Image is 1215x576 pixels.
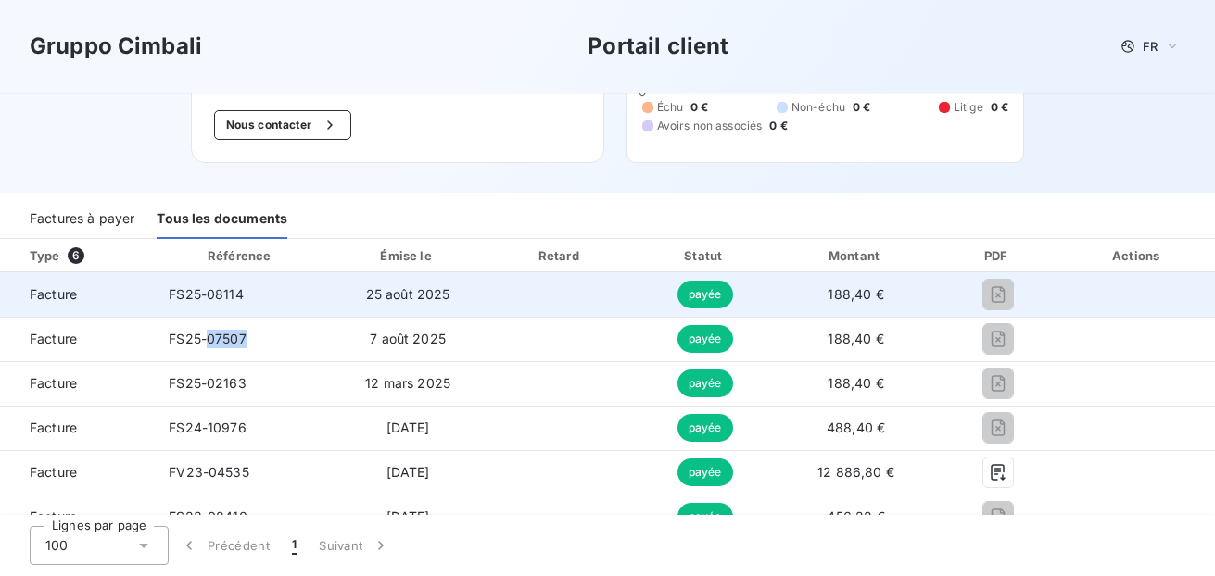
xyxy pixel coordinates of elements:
[169,508,247,524] span: FS23-08410
[169,375,247,391] span: FS25-02163
[638,246,773,265] div: Statut
[677,503,733,531] span: payée
[677,281,733,308] span: payée
[817,464,894,480] span: 12 886,80 €
[827,419,885,435] span: 488,40 €
[214,110,351,140] button: Nous contacter
[19,246,150,265] div: Type
[386,508,430,524] span: [DATE]
[677,414,733,442] span: payée
[370,331,446,346] span: 7 août 2025
[30,200,134,239] div: Factures à payer
[208,248,271,263] div: Référence
[45,536,68,555] span: 100
[939,246,1057,265] div: PDF
[1143,39,1158,54] span: FR
[491,246,630,265] div: Retard
[281,526,308,565] button: 1
[386,464,430,480] span: [DATE]
[954,99,983,116] span: Litige
[332,246,484,265] div: Émise le
[828,331,883,346] span: 188,40 €
[308,526,401,565] button: Suivant
[292,536,297,555] span: 1
[827,508,884,524] span: 456,22 €
[780,246,932,265] div: Montant
[677,369,733,397] span: payée
[828,286,883,302] span: 188,40 €
[366,286,450,302] span: 25 août 2025
[588,30,728,63] h3: Portail client
[15,463,139,482] span: Facture
[169,331,247,346] span: FS25-07507
[991,99,1008,116] span: 0 €
[169,419,247,435] span: FS24-10976
[157,200,287,239] div: Tous les documents
[15,285,139,304] span: Facture
[169,464,249,480] span: FV23-04535
[30,30,202,63] h3: Gruppo Cimbali
[169,286,244,302] span: FS25-08114
[791,99,845,116] span: Non-échu
[15,330,139,348] span: Facture
[386,419,430,435] span: [DATE]
[657,118,763,134] span: Avoirs non associés
[15,419,139,437] span: Facture
[657,99,684,116] span: Échu
[769,118,787,134] span: 0 €
[677,458,733,486] span: payée
[690,99,708,116] span: 0 €
[828,375,883,391] span: 188,40 €
[15,374,139,393] span: Facture
[853,99,870,116] span: 0 €
[15,507,139,526] span: Facture
[365,375,450,391] span: 12 mars 2025
[169,526,281,565] button: Précédent
[68,247,84,264] span: 6
[677,325,733,353] span: payée
[1064,246,1211,265] div: Actions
